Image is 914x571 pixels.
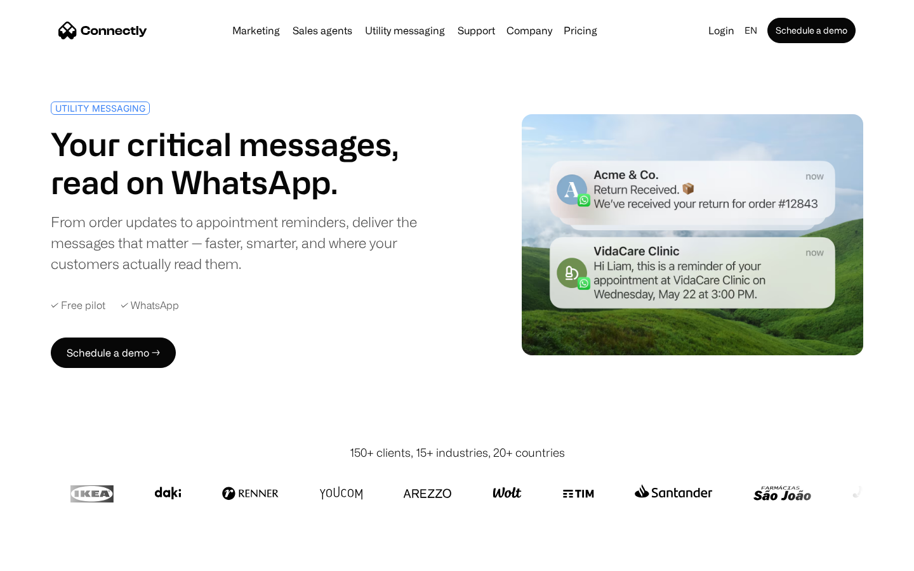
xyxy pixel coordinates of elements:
a: Login [703,22,739,39]
div: Company [503,22,556,39]
a: home [58,21,147,40]
ul: Language list [25,549,76,567]
div: en [739,22,765,39]
a: Sales agents [288,25,357,36]
aside: Language selected: English [13,548,76,567]
a: Schedule a demo → [51,338,176,368]
a: Support [453,25,500,36]
div: From order updates to appointment reminders, deliver the messages that matter — faster, smarter, ... [51,211,452,274]
div: ✓ WhatsApp [121,299,179,312]
a: Utility messaging [360,25,450,36]
div: 150+ clients, 15+ industries, 20+ countries [350,444,565,461]
h1: Your critical messages, read on WhatsApp. [51,125,452,201]
a: Pricing [559,25,602,36]
div: ✓ Free pilot [51,299,105,312]
div: en [745,22,757,39]
div: UTILITY MESSAGING [55,103,145,113]
a: Schedule a demo [767,18,856,43]
div: Company [507,22,552,39]
a: Marketing [227,25,285,36]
